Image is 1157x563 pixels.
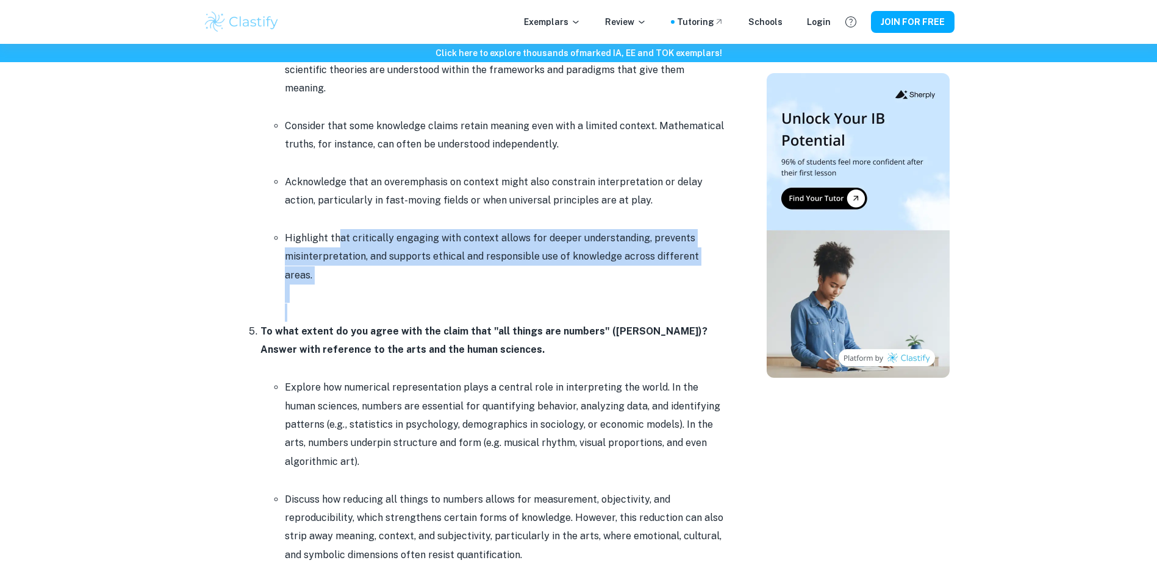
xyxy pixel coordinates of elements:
button: Help and Feedback [840,12,861,32]
a: Tutoring [677,15,724,29]
p: Review [605,15,647,29]
p: Consider that some knowledge claims retain meaning even with a limited context. Mathematical trut... [285,117,724,154]
p: Exemplars [524,15,581,29]
a: Login [807,15,831,29]
a: Schools [748,15,783,29]
p: Acknowledge that an overemphasis on context might also constrain interpretation or delay action, ... [285,173,724,210]
button: JOIN FOR FREE [871,11,955,33]
h6: Click here to explore thousands of marked IA, EE and TOK exemplars ! [2,46,1155,60]
img: Thumbnail [767,73,950,378]
img: Clastify logo [203,10,281,34]
strong: To what extent do you agree with the claim that "all things are numbers" ([PERSON_NAME])? Answer ... [260,325,707,355]
p: Highlight that critically engaging with context allows for deeper understanding, prevents misinte... [285,229,724,285]
p: Explore how numerical representation plays a central role in interpreting the world. In the human... [285,378,724,471]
